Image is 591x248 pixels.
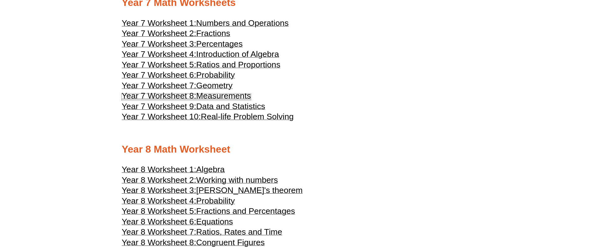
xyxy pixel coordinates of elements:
[122,104,265,111] a: Year 7 Worksheet 9:Data and Statistics
[196,70,235,80] span: Probability
[196,175,278,185] span: Working with numbers
[122,178,278,184] a: Year 8 Worksheet 2:Working with numbers
[122,241,265,247] a: Year 8 Worksheet 8:Congruent Figures
[196,238,265,247] span: Congruent Figures
[122,206,196,216] span: Year 8 Worksheet 5:
[122,168,225,174] a: Year 8 Worksheet 1:Algebra
[196,39,243,48] span: Percentages
[122,209,295,215] a: Year 8 Worksheet 5:Fractions and Percentages
[122,84,232,90] a: Year 7 Worksheet 7:Geometry
[122,227,196,237] span: Year 8 Worksheet 7:
[122,94,251,100] a: Year 7 Worksheet 8:Measurements
[122,220,233,226] a: Year 8 Worksheet 6:Equations
[196,206,295,216] span: Fractions and Percentages
[122,230,282,236] a: Year 8 Worksheet 7:Ratios, Rates and Time
[122,217,196,226] span: Year 8 Worksheet 6:
[122,175,196,185] span: Year 8 Worksheet 2:
[122,31,230,38] a: Year 7 Worksheet 2:Fractions
[196,49,279,59] span: Introduction of Algebra
[122,60,196,69] span: Year 7 Worksheet 5:
[122,42,243,48] a: Year 7 Worksheet 3:Percentages
[122,238,196,247] span: Year 8 Worksheet 8:
[122,21,289,27] a: Year 7 Worksheet 1:Numbers and Operations
[122,112,201,121] span: Year 7 Worksheet 10:
[122,52,279,58] a: Year 7 Worksheet 4:Introduction of Algebra
[196,165,225,174] span: Algebra
[122,81,196,90] span: Year 7 Worksheet 7:
[122,199,235,205] a: Year 8 Worksheet 4:Probability
[201,112,294,121] span: Real-life Problem Solving
[122,186,196,195] span: Year 8 Worksheet 3:
[122,70,196,80] span: Year 7 Worksheet 6:
[122,91,196,100] span: Year 7 Worksheet 8:
[196,102,265,111] span: Data and Statistics
[122,143,469,156] h2: Year 8 Math Worksheet
[196,217,233,226] span: Equations
[122,196,196,205] span: Year 8 Worksheet 4:
[122,29,196,38] span: Year 7 Worksheet 2:
[485,178,591,248] iframe: Chat Widget
[122,188,303,195] a: Year 8 Worksheet 3:[PERSON_NAME]'s theorem
[122,39,196,48] span: Year 7 Worksheet 3:
[196,60,280,69] span: Ratios and Proportions
[122,49,196,59] span: Year 7 Worksheet 4:
[196,227,282,237] span: Ratios, Rates and Time
[196,91,251,100] span: Measurements
[122,115,294,121] a: Year 7 Worksheet 10:Real-life Problem Solving
[196,186,303,195] span: [PERSON_NAME]'s theorem
[196,18,289,28] span: Numbers and Operations
[196,196,235,205] span: Probability
[122,102,196,111] span: Year 7 Worksheet 9:
[122,73,235,79] a: Year 7 Worksheet 6:Probability
[196,29,230,38] span: Fractions
[122,63,280,69] a: Year 7 Worksheet 5:Ratios and Proportions
[196,81,232,90] span: Geometry
[122,18,196,28] span: Year 7 Worksheet 1:
[122,165,196,174] span: Year 8 Worksheet 1:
